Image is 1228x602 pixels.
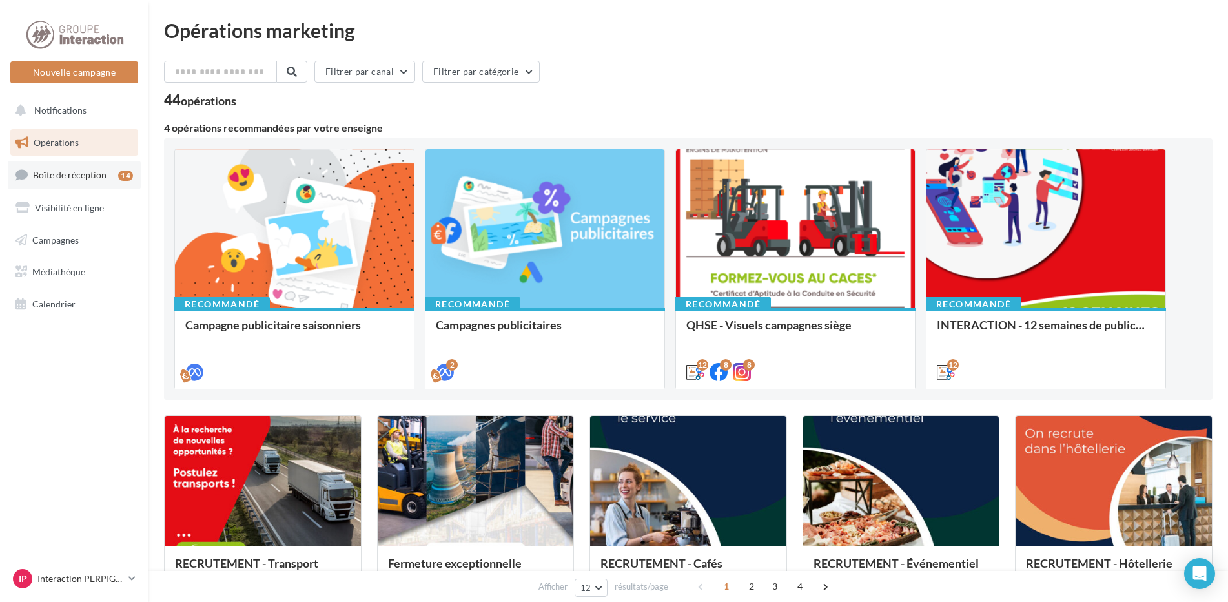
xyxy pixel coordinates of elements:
span: 4 [790,576,810,597]
span: 3 [764,576,785,597]
div: Open Intercom Messenger [1184,558,1215,589]
span: 2 [741,576,762,597]
div: Campagne publicitaire saisonniers [185,318,404,344]
span: Boîte de réception [33,169,107,180]
a: Opérations [8,129,141,156]
span: Visibilité en ligne [35,202,104,213]
div: Campagnes publicitaires [436,318,654,344]
button: Notifications [8,97,136,124]
span: résultats/page [615,581,668,593]
a: Visibilité en ligne [8,194,141,222]
div: opérations [181,95,236,107]
button: Nouvelle campagne [10,61,138,83]
a: Campagnes [8,227,141,254]
span: IP [19,572,27,585]
button: Filtrer par canal [314,61,415,83]
span: Afficher [538,581,568,593]
div: Recommandé [174,297,270,311]
button: Filtrer par catégorie [422,61,540,83]
a: Médiathèque [8,258,141,285]
div: 4 opérations recommandées par votre enseigne [164,123,1213,133]
a: Calendrier [8,291,141,318]
span: Médiathèque [32,266,85,277]
div: Recommandé [926,297,1021,311]
span: 12 [580,583,591,593]
div: Fermeture exceptionnelle [388,557,564,583]
div: 8 [743,359,755,371]
span: Opérations [34,137,79,148]
button: 12 [575,579,608,597]
div: INTERACTION - 12 semaines de publication [937,318,1155,344]
a: Boîte de réception14 [8,161,141,189]
span: Calendrier [32,298,76,309]
span: Notifications [34,105,87,116]
span: 1 [716,576,737,597]
div: Recommandé [425,297,520,311]
div: 14 [118,171,133,181]
div: RECRUTEMENT - Transport [175,557,351,583]
div: 8 [720,359,732,371]
div: RECRUTEMENT - Événementiel [814,557,989,583]
p: Interaction PERPIGNAN [37,572,123,585]
div: Recommandé [675,297,771,311]
div: 12 [947,359,959,371]
div: 2 [446,359,458,371]
div: 44 [164,93,236,107]
div: Opérations marketing [164,21,1213,40]
div: RECRUTEMENT - Cafés [600,557,776,583]
div: RECRUTEMENT - Hôtellerie [1026,557,1202,583]
a: IP Interaction PERPIGNAN [10,566,138,591]
span: Campagnes [32,234,79,245]
div: 12 [697,359,708,371]
div: QHSE - Visuels campagnes siège [686,318,905,344]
